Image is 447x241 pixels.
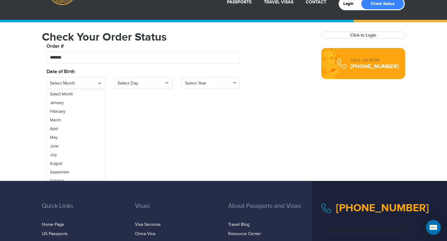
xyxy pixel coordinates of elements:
[228,222,250,227] a: Travel Blog
[42,231,68,236] a: US Passports
[42,222,64,227] a: Home Page
[228,231,261,236] a: Resource Center
[336,202,429,214] a: [PHONE_NUMBER]
[50,178,64,183] span: October
[50,144,58,149] span: June
[426,220,441,235] div: Open Intercom Messenger
[135,231,155,236] a: China Visa
[343,1,358,6] a: Login
[50,118,61,123] span: March
[182,77,240,89] button: Select Year
[228,203,312,219] h3: About Passports and Visas
[114,77,173,89] button: Select Day
[50,126,58,131] span: April
[50,152,57,157] span: July
[185,80,231,86] span: Select Year
[50,135,57,140] span: May
[47,43,64,50] label: Order #
[50,92,73,97] span: Select Month
[42,32,312,43] h1: Check Your Order Status
[135,222,161,227] a: Visa Services
[42,203,126,219] h3: Quick Links
[350,64,399,70] div: [PHONE_NUMBER]
[47,77,105,89] button: Select Month
[50,100,64,105] span: January
[47,68,75,76] label: Date of Birth
[350,57,399,64] div: CALL US NOW
[135,203,219,219] h3: Visas
[118,80,164,86] span: Select Day
[50,161,62,166] span: August
[50,109,65,114] span: February
[350,33,376,38] a: Click to Login
[50,170,69,175] span: September
[50,80,96,86] span: Select Month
